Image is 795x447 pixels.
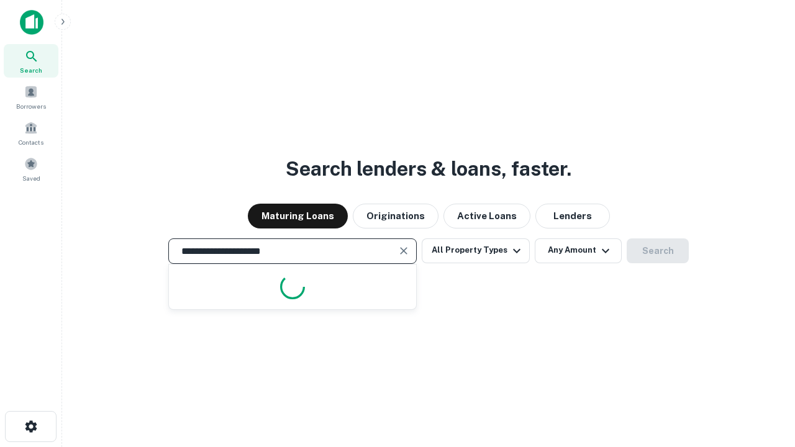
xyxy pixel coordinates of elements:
[4,152,58,186] a: Saved
[22,173,40,183] span: Saved
[395,242,412,260] button: Clear
[535,204,610,228] button: Lenders
[286,154,571,184] h3: Search lenders & loans, faster.
[4,80,58,114] a: Borrowers
[4,44,58,78] a: Search
[443,204,530,228] button: Active Loans
[353,204,438,228] button: Originations
[733,348,795,407] iframe: Chat Widget
[19,137,43,147] span: Contacts
[20,65,42,75] span: Search
[248,204,348,228] button: Maturing Loans
[422,238,530,263] button: All Property Types
[4,116,58,150] a: Contacts
[535,238,622,263] button: Any Amount
[16,101,46,111] span: Borrowers
[20,10,43,35] img: capitalize-icon.png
